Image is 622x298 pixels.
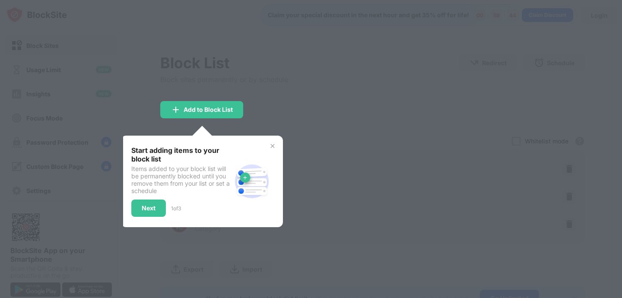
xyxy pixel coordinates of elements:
img: x-button.svg [269,143,276,149]
div: 1 of 3 [171,205,181,212]
img: block-site.svg [231,161,273,202]
div: Start adding items to your block list [131,146,231,163]
div: Items added to your block list will be permanently blocked until you remove them from your list o... [131,165,231,194]
div: Next [142,205,155,212]
div: Add to Block List [184,106,233,113]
